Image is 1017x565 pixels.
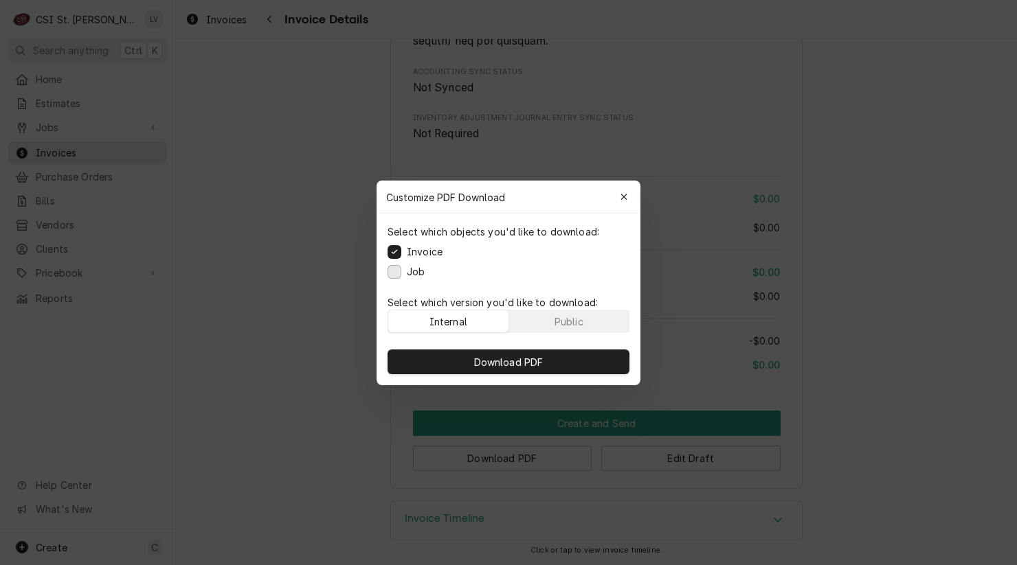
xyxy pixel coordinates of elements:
[377,181,640,214] div: Customize PDF Download
[388,224,599,239] p: Select which objects you'd like to download:
[388,295,629,310] p: Select which version you'd like to download:
[388,349,629,374] button: Download PDF
[407,264,425,279] label: Job
[407,244,443,259] label: Invoice
[471,354,546,369] span: Download PDF
[429,314,467,328] div: Internal
[555,314,583,328] div: Public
